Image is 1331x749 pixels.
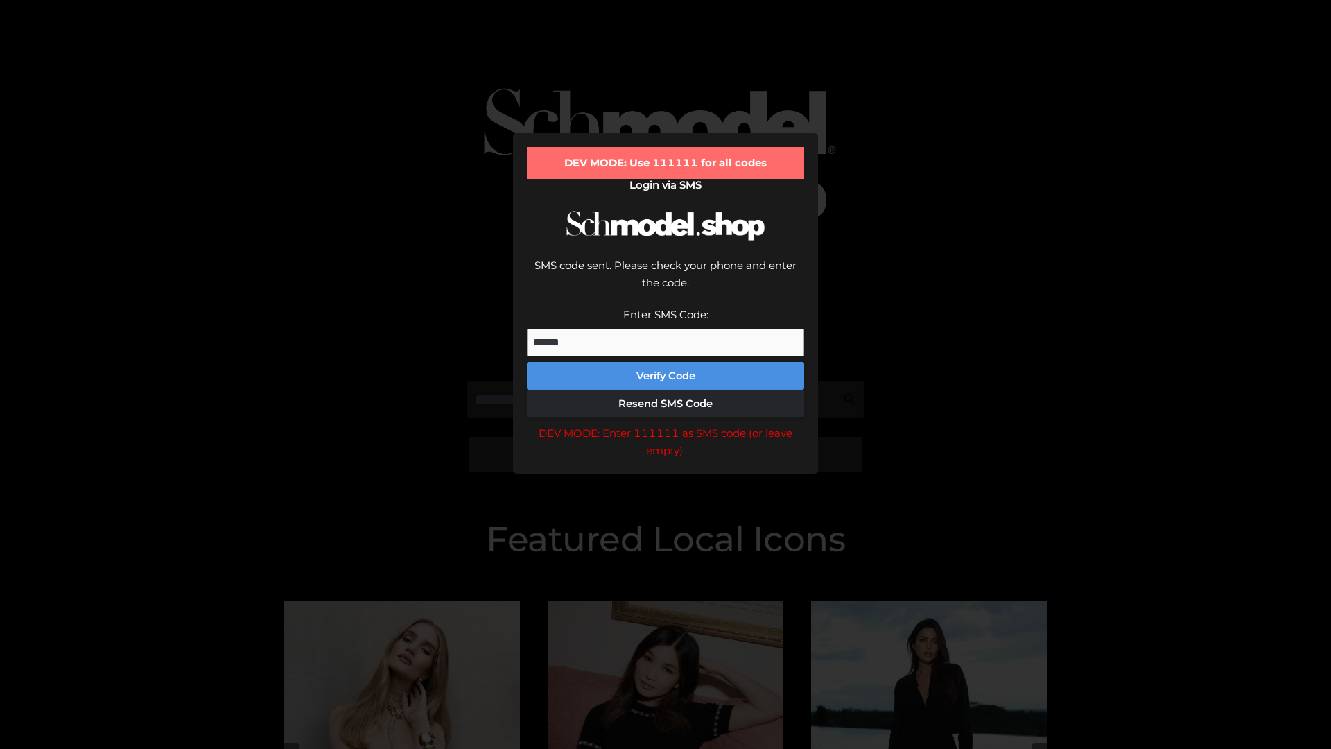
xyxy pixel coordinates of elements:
label: Enter SMS Code: [623,308,708,321]
div: SMS code sent. Please check your phone and enter the code. [527,257,804,306]
img: Schmodel Logo [562,198,769,253]
button: Verify Code [527,362,804,390]
button: Resend SMS Code [527,390,804,417]
div: DEV MODE: Use 111111 for all codes [527,147,804,179]
h2: Login via SMS [527,179,804,191]
div: DEV MODE: Enter 111111 as SMS code (or leave empty). [527,424,804,460]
